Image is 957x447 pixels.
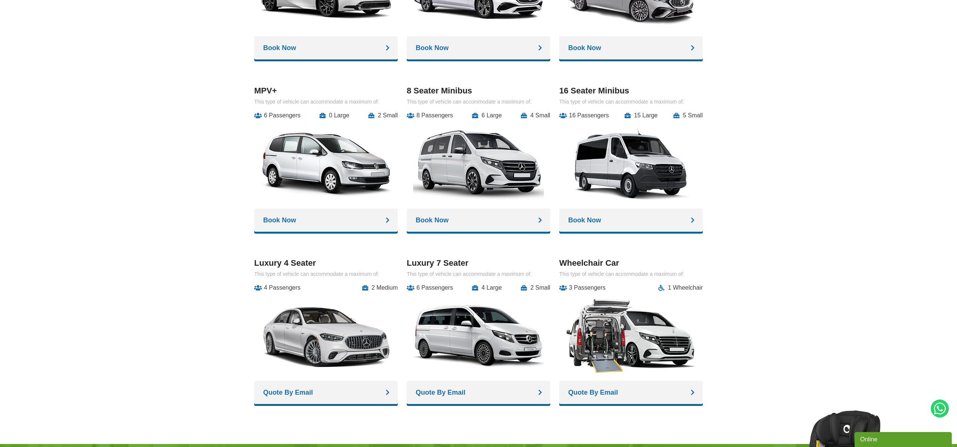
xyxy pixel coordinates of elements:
li: 0 Large [319,112,349,119]
a: Book Now [559,209,703,232]
img: A1 Taxis 8 Seater Minibus [413,124,544,203]
li: 5 Small [673,112,703,119]
h3: Wheelchair Car [559,258,703,268]
li: 2 Medium [362,284,398,291]
li: 6 Passengers [254,112,301,119]
a: Quote By Email [559,381,703,404]
img: A1 Taxis 16 Seater Car [413,297,544,375]
li: 4 Small [521,112,550,119]
li: 6 Passengers [407,284,453,291]
img: A1 Taxis Wheelchair [566,297,696,375]
li: 1 Wheelchair [658,284,703,291]
h3: Luxury 7 Seater [407,258,550,268]
a: Book Now [254,36,398,59]
iframe: chat widget [855,431,953,447]
h3: MPV+ [254,86,398,96]
li: 3 Passengers [559,284,606,291]
a: Book Now [559,36,703,59]
li: 2 Small [368,112,398,119]
li: 6 Large [472,112,502,119]
li: 4 Large [472,284,502,291]
img: A1 Taxis MPV+ [261,297,391,375]
a: Book Now [407,36,550,59]
li: 4 Passengers [254,284,301,291]
a: Book Now [254,209,398,232]
a: Quote By Email [407,381,550,404]
h3: 16 Seater Minibus [559,86,703,96]
p: This type of vehicle can accommodate a maximum of: [407,271,550,277]
a: Book Now [407,209,550,232]
li: 2 Small [521,284,550,291]
p: This type of vehicle can accommodate a maximum of: [254,99,398,105]
p: This type of vehicle can accommodate a maximum of: [407,99,550,105]
h3: Luxury 4 Seater [254,258,398,268]
li: 8 Passengers [407,112,453,119]
img: A1 Taxis MPV+ [261,124,391,203]
li: 15 Large [624,112,658,119]
p: This type of vehicle can accommodate a maximum of: [559,99,703,105]
a: Quote By Email [254,381,398,404]
p: This type of vehicle can accommodate a maximum of: [254,271,398,277]
h3: 8 Seater Minibus [407,86,550,96]
p: This type of vehicle can accommodate a maximum of: [559,271,703,277]
li: 16 Passengers [559,112,609,119]
img: A1 Taxis 16 Seater Minibus [566,124,696,203]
